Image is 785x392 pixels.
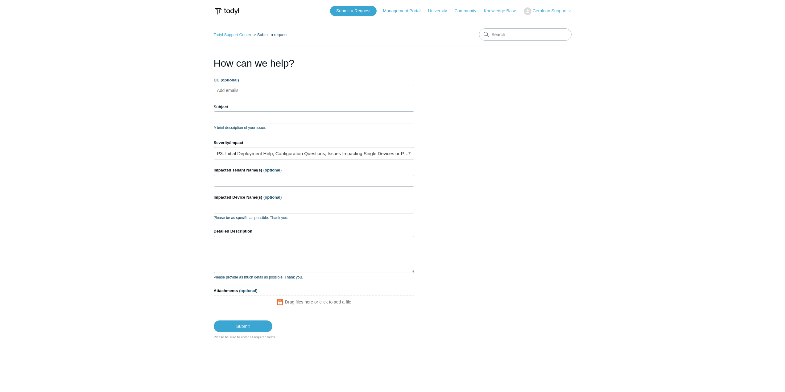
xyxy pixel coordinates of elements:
[214,215,414,221] p: Please be as specific as possible. Thank you.
[214,104,414,110] label: Subject
[214,194,414,200] label: Impacted Device Name(s)
[524,7,572,15] button: Cerulean Support
[484,8,522,14] a: Knowledge Base
[214,32,253,37] li: Todyl Support Center
[214,32,251,37] a: Todyl Support Center
[214,228,414,234] label: Detailed Description
[221,78,239,82] span: (optional)
[214,320,272,332] input: Submit
[214,274,414,280] p: Please provide as much detail as possible. Thank you.
[214,140,414,146] label: Severity/Impact
[215,86,251,95] input: Add emails
[479,28,572,41] input: Search
[214,288,414,294] label: Attachments
[263,168,282,172] span: (optional)
[263,195,282,200] span: (optional)
[214,6,240,17] img: Todyl Support Center Help Center home page
[214,125,414,130] p: A brief description of your issue.
[383,8,427,14] a: Management Portal
[214,167,414,173] label: Impacted Tenant Name(s)
[428,8,453,14] a: University
[214,77,414,83] label: CC
[214,56,414,71] h1: How can we help?
[330,6,377,16] a: Submit a Request
[214,335,414,340] div: Please be sure to enter all required fields.
[454,8,482,14] a: Community
[239,288,257,293] span: (optional)
[214,147,414,159] a: P3: Initial Deployment Help, Configuration Questions, Issues Impacting Single Devices or Past Out...
[533,8,567,13] span: Cerulean Support
[252,32,287,37] li: Submit a request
